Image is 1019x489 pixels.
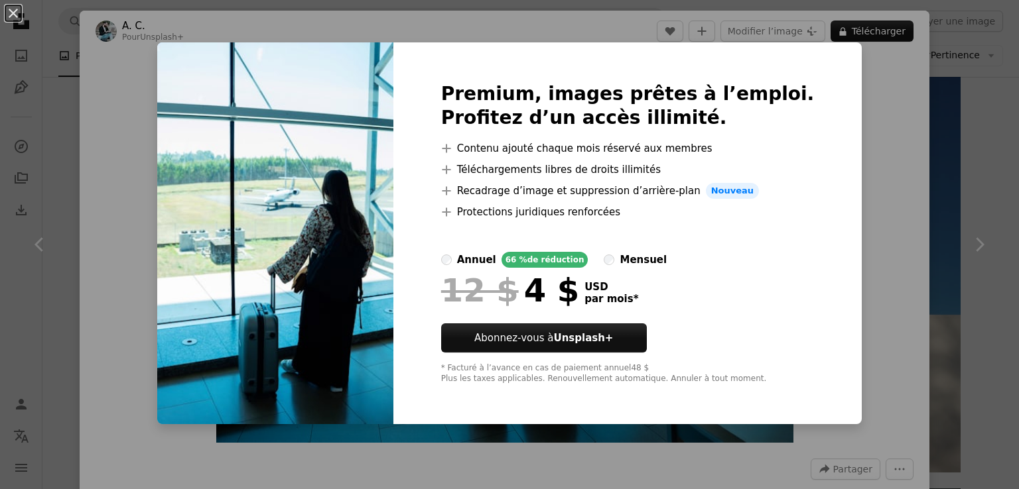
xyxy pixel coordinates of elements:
[457,252,496,268] div: annuel
[157,42,393,424] img: premium_photo-1755001019859-bd510fd73cc7
[441,140,815,156] li: Contenu ajouté chaque mois réservé aux membres
[553,332,613,344] strong: Unsplash+
[604,254,614,265] input: mensuel
[441,204,815,220] li: Protections juridiques renforcées
[584,281,638,293] span: USD
[502,252,588,268] div: 66 % de réduction
[441,183,815,199] li: Recadrage d’image et suppression d’arrière-plan
[441,254,452,265] input: annuel66 %de réduction
[584,293,638,305] span: par mois *
[706,183,759,199] span: Nouveau
[620,252,667,268] div: mensuel
[441,82,815,130] h2: Premium, images prêtes à l’emploi. Profitez d’un accès illimité.
[441,273,519,307] span: 12 $
[441,162,815,178] li: Téléchargements libres de droits illimités
[441,323,647,353] button: Abonnez-vous àUnsplash+
[441,273,579,307] div: 4 $
[441,363,815,384] div: * Facturé à l’avance en cas de paiement annuel 48 $ Plus les taxes applicables. Renouvellement au...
